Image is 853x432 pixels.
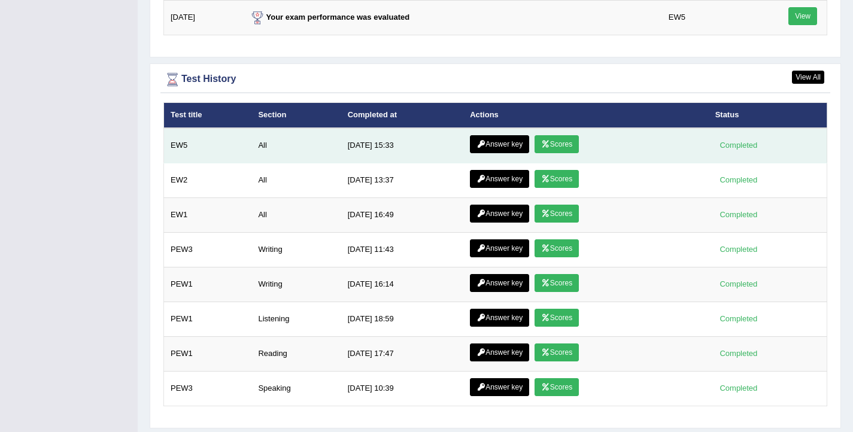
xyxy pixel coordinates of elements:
a: Scores [535,239,579,257]
td: Reading [251,336,341,371]
a: Scores [535,378,579,396]
a: Answer key [470,135,529,153]
a: Answer key [470,309,529,327]
td: [DATE] 13:37 [341,163,463,197]
div: Completed [715,243,762,255]
a: Answer key [470,239,529,257]
td: [DATE] 10:39 [341,371,463,406]
td: All [251,163,341,197]
a: Answer key [470,378,529,396]
div: Completed [715,382,762,394]
th: Test title [164,103,252,128]
div: Completed [715,208,762,221]
a: Scores [535,343,579,361]
td: Listening [251,302,341,336]
a: Answer key [470,274,529,292]
a: View All [792,71,824,84]
td: PEW1 [164,267,252,302]
div: Completed [715,312,762,325]
td: [DATE] 16:14 [341,267,463,302]
td: [DATE] 15:33 [341,128,463,163]
td: [DATE] 17:47 [341,336,463,371]
td: [DATE] 11:43 [341,232,463,267]
td: [DATE] 18:59 [341,302,463,336]
a: Scores [535,309,579,327]
th: Actions [463,103,708,128]
strong: Your exam performance was evaluated [248,13,410,22]
th: Section [251,103,341,128]
td: EW2 [164,163,252,197]
a: Answer key [470,343,529,361]
a: Scores [535,135,579,153]
div: Completed [715,347,762,360]
td: Writing [251,232,341,267]
td: [DATE] 16:49 [341,197,463,232]
td: Writing [251,267,341,302]
div: Completed [715,174,762,186]
th: Completed at [341,103,463,128]
a: Scores [535,170,579,188]
td: Speaking [251,371,341,406]
a: View [788,7,817,25]
td: PEW3 [164,371,252,406]
td: EW1 [164,197,252,232]
div: Test History [163,71,827,89]
div: Completed [715,278,762,290]
a: Scores [535,205,579,223]
td: EW5 [164,128,252,163]
a: Answer key [470,205,529,223]
div: Completed [715,139,762,151]
td: All [251,128,341,163]
td: PEW1 [164,302,252,336]
a: Answer key [470,170,529,188]
td: All [251,197,341,232]
td: PEW1 [164,336,252,371]
th: Status [709,103,827,128]
td: PEW3 [164,232,252,267]
a: Scores [535,274,579,292]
